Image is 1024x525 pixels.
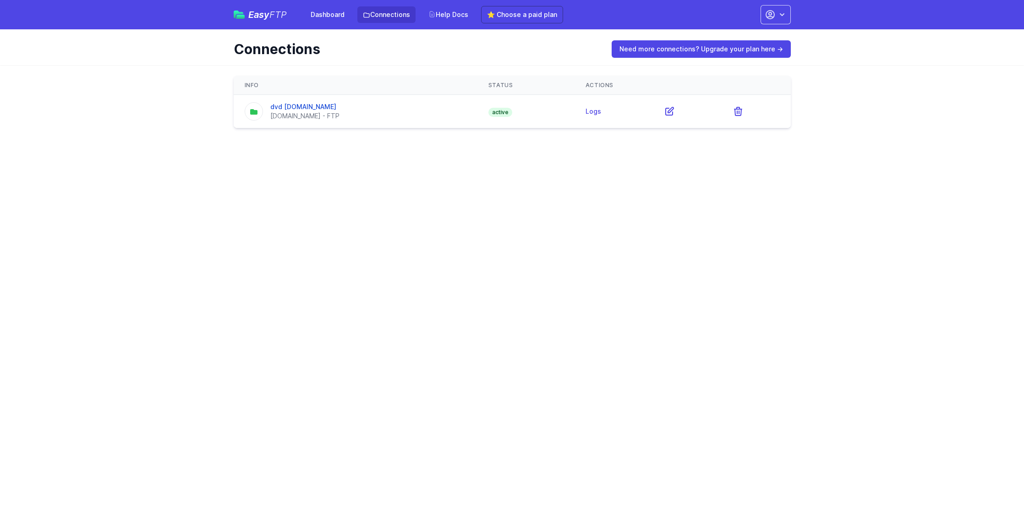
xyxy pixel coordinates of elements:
span: FTP [269,9,287,20]
th: Status [477,76,575,95]
span: active [488,108,512,117]
a: dvd [DOMAIN_NAME] [270,103,336,111]
a: Logs [586,107,601,115]
a: Connections [357,6,416,23]
span: Easy [248,10,287,19]
div: [DOMAIN_NAME] - FTP [270,111,340,121]
h1: Connections [234,41,599,57]
a: ⭐ Choose a paid plan [481,6,563,23]
a: Help Docs [423,6,474,23]
th: Info [234,76,477,95]
img: easyftp_logo.png [234,11,245,19]
th: Actions [575,76,791,95]
a: EasyFTP [234,10,287,19]
a: Need more connections? Upgrade your plan here → [612,40,791,58]
a: Dashboard [305,6,350,23]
